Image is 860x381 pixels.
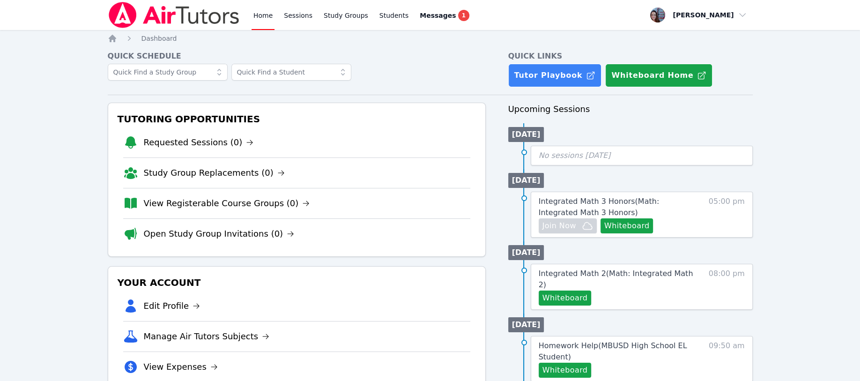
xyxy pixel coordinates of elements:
a: Tutor Playbook [508,64,602,87]
a: Edit Profile [144,299,200,313]
button: Whiteboard [601,218,653,233]
a: View Expenses [144,360,218,374]
span: Integrated Math 3 Honors ( Math: Integrated Math 3 Honors ) [539,197,660,217]
h4: Quick Schedule [108,51,486,62]
span: 08:00 pm [709,268,745,306]
li: [DATE] [508,317,544,332]
a: Study Group Replacements (0) [144,166,285,179]
span: Homework Help ( MBUSD High School EL Student ) [539,341,687,361]
span: 09:50 am [709,340,745,378]
img: Air Tutors [108,2,240,28]
span: No sessions [DATE] [539,151,611,160]
span: 05:00 pm [709,196,745,233]
button: Whiteboard [539,291,592,306]
li: [DATE] [508,127,544,142]
span: Join Now [542,220,576,232]
span: Messages [420,11,456,20]
a: Requested Sessions (0) [144,136,254,149]
a: Open Study Group Invitations (0) [144,227,295,240]
a: Dashboard [141,34,177,43]
h3: Upcoming Sessions [508,103,753,116]
h4: Quick Links [508,51,753,62]
span: 1 [458,10,469,21]
li: [DATE] [508,173,544,188]
a: Manage Air Tutors Subjects [144,330,270,343]
a: View Registerable Course Groups (0) [144,197,310,210]
a: Homework Help(MBUSD High School EL Student) [539,340,693,363]
input: Quick Find a Study Group [108,64,228,81]
a: Integrated Math 2(Math: Integrated Math 2) [539,268,693,291]
h3: Your Account [116,274,478,291]
span: Integrated Math 2 ( Math: Integrated Math 2 ) [539,269,693,289]
input: Quick Find a Student [231,64,351,81]
li: [DATE] [508,245,544,260]
button: Whiteboard [539,363,592,378]
button: Whiteboard Home [605,64,712,87]
nav: Breadcrumb [108,34,753,43]
span: Dashboard [141,35,177,42]
button: Join Now [539,218,597,233]
h3: Tutoring Opportunities [116,111,478,127]
a: Integrated Math 3 Honors(Math: Integrated Math 3 Honors) [539,196,693,218]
